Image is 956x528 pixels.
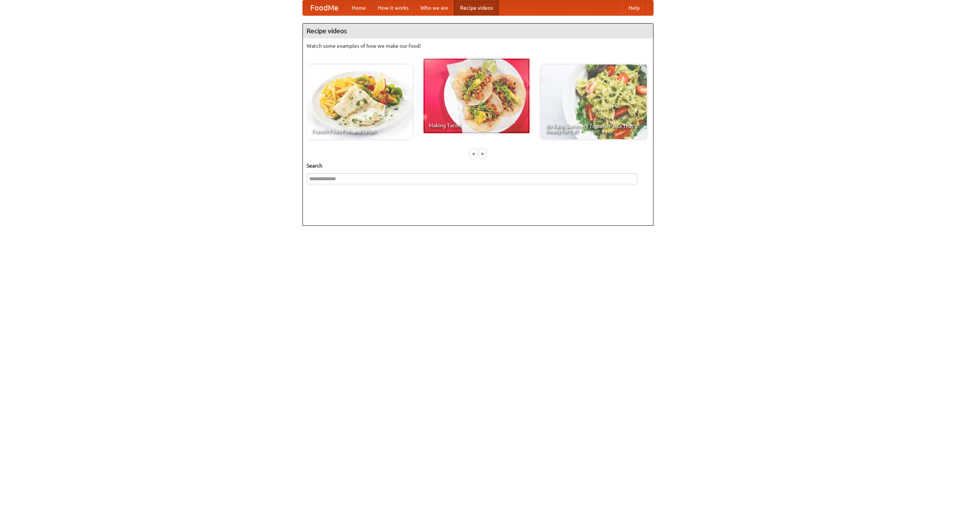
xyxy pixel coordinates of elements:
[312,129,407,134] span: French Fries Fish and Chips
[454,0,499,15] a: Recipe videos
[541,65,647,139] a: An Easy, Summery Tomato Pasta That's Ready for Fall
[479,149,486,158] div: »
[303,0,346,15] a: FoodMe
[307,42,649,50] p: Watch some examples of how we make our food!
[346,0,372,15] a: Home
[546,124,642,134] span: An Easy, Summery Tomato Pasta That's Ready for Fall
[303,24,653,38] h4: Recipe videos
[372,0,415,15] a: How it works
[307,162,649,169] h5: Search
[470,149,477,158] div: «
[307,65,413,139] a: French Fries Fish and Chips
[623,0,646,15] a: Help
[429,123,524,128] span: Making Tacos
[415,0,454,15] a: Who we are
[423,59,530,133] a: Making Tacos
